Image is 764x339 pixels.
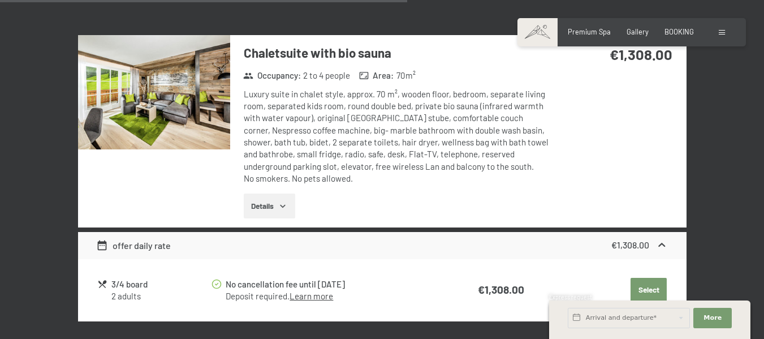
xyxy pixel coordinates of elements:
[359,70,394,81] strong: Area :
[693,308,732,328] button: More
[78,35,230,149] img: mss_renderimg.php
[703,314,722,323] span: More
[226,290,438,302] div: Deposit required.
[303,70,350,81] span: 2 to 4 people
[111,290,210,302] div: 2 adults
[549,294,592,301] span: Express request
[664,27,694,36] a: BOOKING
[111,278,210,291] div: 3/4 board
[631,278,667,303] button: Select
[568,27,611,36] a: Premium Spa
[396,70,416,81] span: 70 m²
[611,239,649,250] strong: €1,308.00
[290,291,333,301] a: Learn more
[96,239,171,252] div: offer daily rate
[244,44,550,62] h3: Chaletsuite with bio sauna
[243,70,301,81] strong: Occupancy :
[244,194,295,218] button: Details
[478,283,524,296] strong: €1,308.00
[226,278,438,291] div: No cancellation fee until [DATE]
[78,232,687,259] div: offer daily rate€1,308.00
[244,88,550,184] div: Luxury suite in chalet style, approx. 70 m², wooden floor, bedroom, separate living room, separat...
[627,27,649,36] a: Gallery
[610,45,672,63] strong: €1,308.00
